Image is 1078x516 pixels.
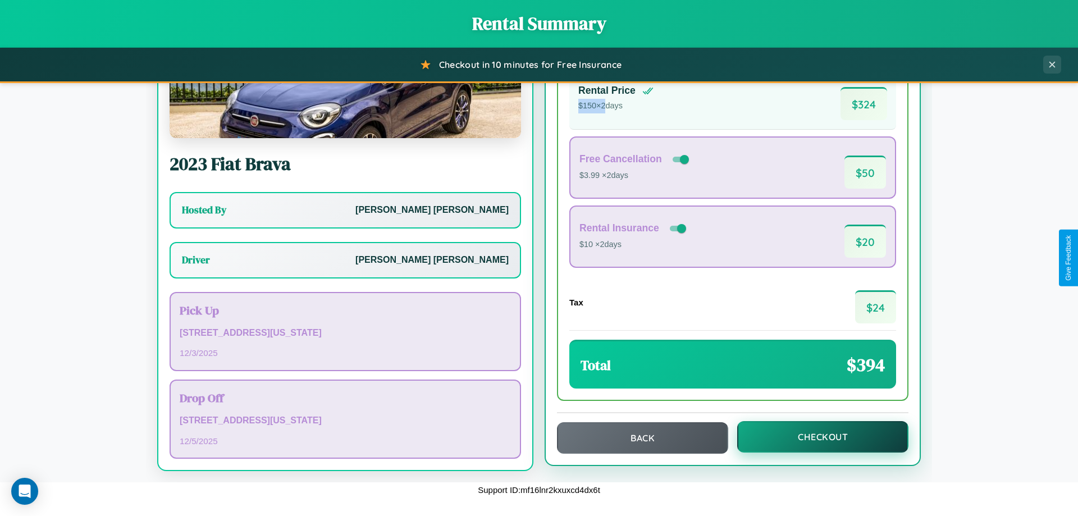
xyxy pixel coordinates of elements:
[170,152,521,176] h2: 2023 Fiat Brava
[1065,235,1072,281] div: Give Feedback
[478,482,600,497] p: Support ID: mf16lnr2kxuxcd4dx6t
[180,390,511,406] h3: Drop Off
[180,433,511,449] p: 12 / 5 / 2025
[579,238,688,252] p: $10 × 2 days
[847,353,885,377] span: $ 394
[579,222,659,234] h4: Rental Insurance
[578,99,654,113] p: $ 150 × 2 days
[844,225,886,258] span: $ 20
[579,168,691,183] p: $3.99 × 2 days
[182,203,226,217] h3: Hosted By
[439,59,622,70] span: Checkout in 10 minutes for Free Insurance
[355,252,509,268] p: [PERSON_NAME] [PERSON_NAME]
[180,345,511,360] p: 12 / 3 / 2025
[11,478,38,505] div: Open Intercom Messenger
[841,87,887,120] span: $ 324
[180,413,511,429] p: [STREET_ADDRESS][US_STATE]
[855,290,896,323] span: $ 24
[355,202,509,218] p: [PERSON_NAME] [PERSON_NAME]
[581,356,611,375] h3: Total
[557,422,728,454] button: Back
[180,302,511,318] h3: Pick Up
[11,11,1067,36] h1: Rental Summary
[578,85,636,97] h4: Rental Price
[180,325,511,341] p: [STREET_ADDRESS][US_STATE]
[737,421,908,453] button: Checkout
[182,253,210,267] h3: Driver
[579,153,662,165] h4: Free Cancellation
[569,298,583,307] h4: Tax
[844,156,886,189] span: $ 50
